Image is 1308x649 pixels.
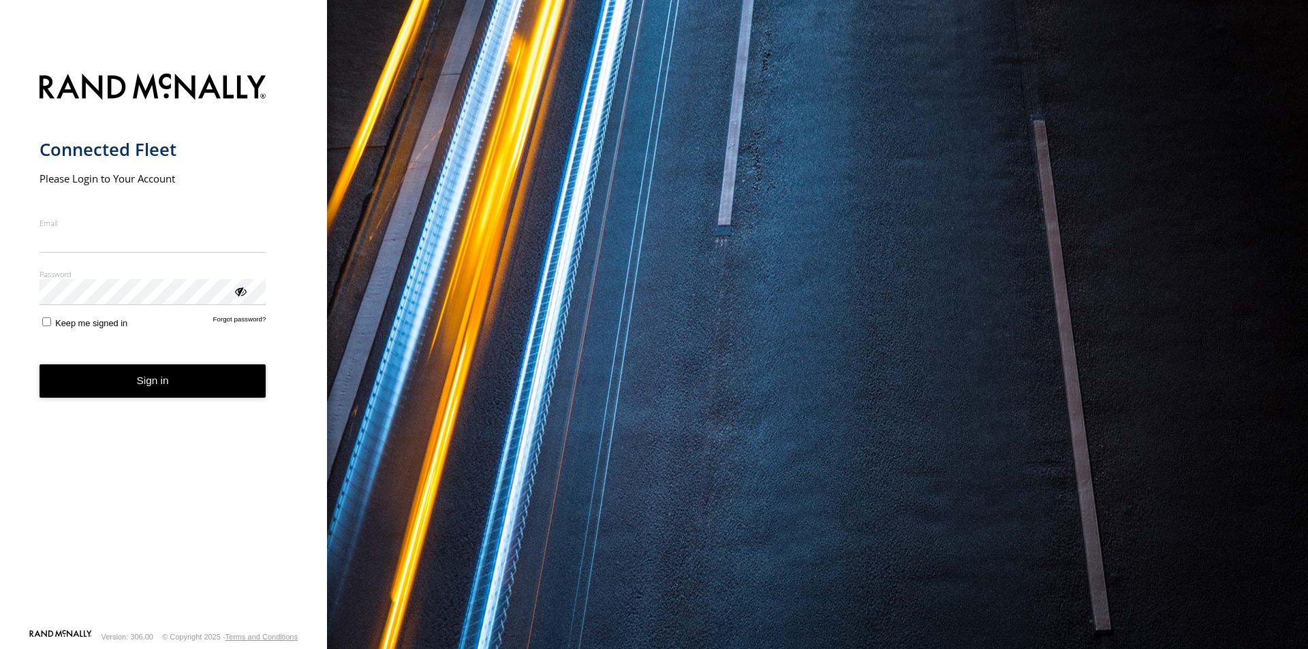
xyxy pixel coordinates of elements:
[29,630,92,644] a: Visit our Website
[55,318,127,328] span: Keep me signed in
[162,633,298,641] div: © Copyright 2025 -
[102,633,153,641] div: Version: 306.00
[213,315,266,328] a: Forgot password?
[40,269,266,279] label: Password
[42,317,51,326] input: Keep me signed in
[40,364,266,398] button: Sign in
[225,633,298,641] a: Terms and Conditions
[40,71,266,106] img: Rand McNally
[40,218,266,228] label: Email
[233,284,247,298] div: ViewPassword
[40,138,266,161] h1: Connected Fleet
[40,65,288,629] form: main
[40,172,266,185] h2: Please Login to Your Account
